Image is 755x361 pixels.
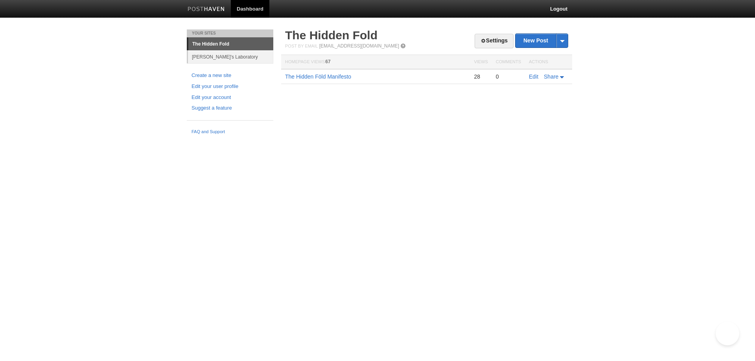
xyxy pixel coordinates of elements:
[285,44,318,48] span: Post by Email
[192,71,269,80] a: Create a new site
[188,7,225,13] img: Posthaven-bar
[188,50,273,63] a: [PERSON_NAME]'s Laboratory
[188,38,273,50] a: The Hidden Fold
[544,73,558,80] span: Share
[525,55,572,70] th: Actions
[475,34,514,48] a: Settings
[281,55,470,70] th: Homepage Views
[474,73,488,80] div: 28
[285,29,377,42] a: The Hidden Fold
[192,104,269,112] a: Suggest a feature
[716,322,739,345] iframe: Help Scout Beacon - Open
[470,55,492,70] th: Views
[192,82,269,91] a: Edit your user profile
[516,34,568,48] a: New Post
[285,73,351,80] a: The Hidden Föld Manifesto
[492,55,525,70] th: Comments
[529,73,538,80] a: Edit
[187,29,273,37] li: Your Sites
[325,59,330,64] span: 67
[192,128,269,136] a: FAQ and Support
[319,43,399,49] a: [EMAIL_ADDRESS][DOMAIN_NAME]
[496,73,521,80] div: 0
[192,93,269,102] a: Edit your account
